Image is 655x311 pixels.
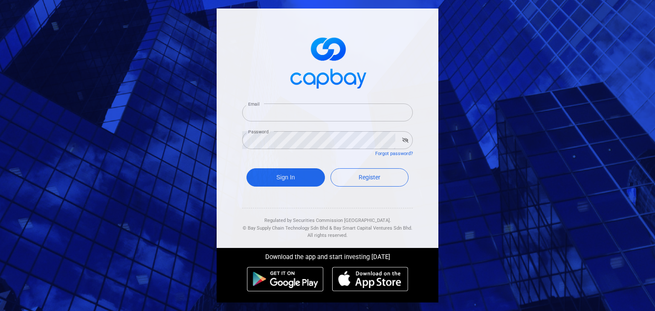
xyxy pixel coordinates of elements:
div: Download the app and start investing [DATE] [210,248,445,262]
img: ios [332,267,408,291]
a: Register [330,168,409,187]
div: Regulated by Securities Commission [GEOGRAPHIC_DATA]. & All rights reserved. [242,208,413,239]
img: logo [285,30,370,93]
span: Bay Smart Capital Ventures Sdn Bhd. [333,225,412,231]
a: Forgot password? [375,151,413,156]
label: Email [248,101,259,107]
label: Password [248,129,269,135]
span: © Bay Supply Chain Technology Sdn Bhd [243,225,328,231]
img: android [247,267,324,291]
span: Register [359,174,380,181]
button: Sign In [246,168,325,187]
